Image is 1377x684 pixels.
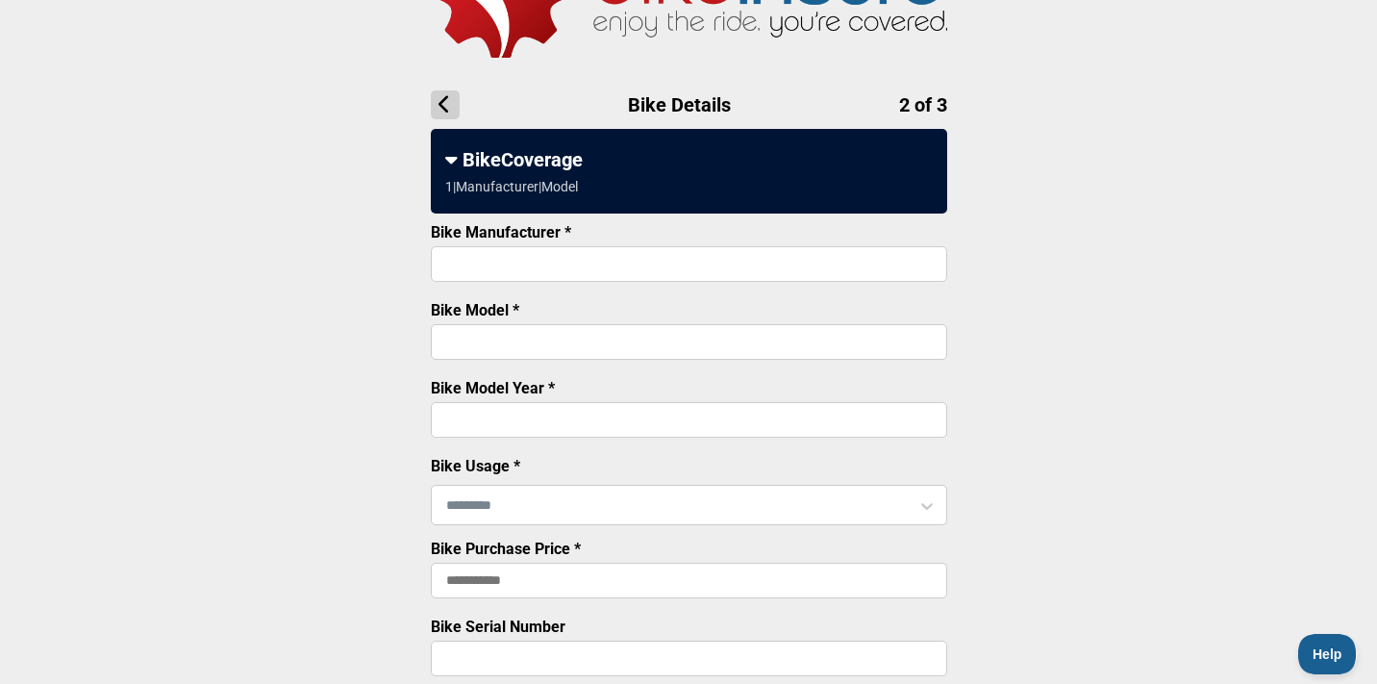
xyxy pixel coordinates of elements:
iframe: Toggle Customer Support [1298,634,1358,674]
span: 2 of 3 [899,93,947,116]
label: Bike Purchase Price * [431,540,581,558]
label: Bike Model * [431,301,519,319]
label: Bike Model Year * [431,379,555,397]
label: Bike Usage * [431,457,520,475]
div: BikeCoverage [445,148,933,171]
label: Bike Manufacturer * [431,223,571,241]
div: 1 | Manufacturer | Model [445,179,578,194]
h1: Bike Details [431,90,947,119]
label: Bike Serial Number [431,618,565,636]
